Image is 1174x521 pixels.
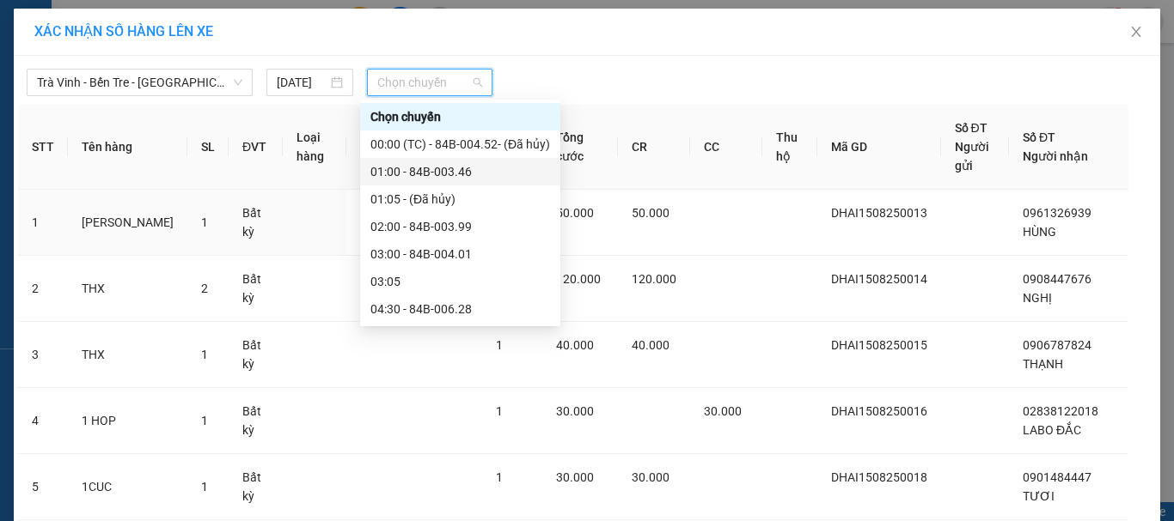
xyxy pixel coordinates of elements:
[1023,357,1063,371] span: THẠNH
[13,110,40,128] span: CR :
[377,70,483,95] span: Chọn chuyến
[68,190,187,256] td: [PERSON_NAME]
[370,245,550,264] div: 03:00 - 84B-004.01
[955,140,989,173] span: Người gửi
[18,105,68,190] th: STT
[1023,404,1098,418] span: 02838122018
[34,23,213,39] span: XÁC NHẬN SỐ HÀNG LÊN XE
[370,162,550,181] div: 01:00 - 84B-003.46
[68,388,187,454] td: 1 HOP
[13,108,102,129] div: 30.000
[229,322,283,388] td: Bất kỳ
[201,480,208,494] span: 1
[370,272,550,291] div: 03:05
[1023,149,1088,163] span: Người nhận
[112,74,286,98] div: 0908586131
[1023,225,1056,239] span: HÙNG
[556,272,601,286] span: 120.000
[1129,25,1143,39] span: close
[542,105,619,190] th: Tổng cước
[15,16,41,34] span: Gửi:
[68,256,187,322] td: THX
[370,217,550,236] div: 02:00 - 84B-003.99
[201,282,208,295] span: 2
[762,105,816,190] th: Thu hộ
[556,206,594,220] span: 50.000
[277,73,327,92] input: 16/08/2025
[496,338,503,352] span: 1
[229,105,283,190] th: ĐVT
[18,388,68,454] td: 4
[68,454,187,520] td: 1CUC
[201,348,208,361] span: 1
[1023,206,1091,220] span: 0961326939
[112,15,286,53] div: [GEOGRAPHIC_DATA]
[556,470,594,484] span: 30.000
[201,414,208,427] span: 1
[1023,338,1091,352] span: 0906787824
[112,15,153,33] span: Nhận:
[817,105,941,190] th: Mã GD
[1023,272,1091,286] span: 0908447676
[18,256,68,322] td: 2
[632,338,670,352] span: 40.000
[201,215,208,229] span: 1
[831,404,927,418] span: DHAI1508250016
[370,300,550,318] div: 04:30 - 84B-006.28
[1023,291,1052,305] span: NGHỊ
[704,404,742,418] span: 30.000
[229,256,283,322] td: Bất kỳ
[496,470,503,484] span: 1
[360,103,560,130] div: Chọn chuyến
[112,53,286,74] div: TRƯỜNG HẢI
[370,135,550,154] div: 00:00 (TC) - 84B-004.52 - (Đã hủy)
[632,206,670,220] span: 50.000
[1023,423,1081,437] span: LABO ĐẮC
[283,105,346,190] th: Loại hàng
[370,107,550,126] div: Chọn chuyến
[18,454,68,520] td: 5
[556,338,594,352] span: 40.000
[15,15,100,56] div: Duyên Hải
[556,404,594,418] span: 30.000
[346,105,482,190] th: Ghi chú
[1112,9,1160,57] button: Close
[37,70,242,95] span: Trà Vinh - Bến Tre - Sài Gòn
[370,190,550,209] div: 01:05 - (Đã hủy)
[68,322,187,388] td: THX
[187,105,229,190] th: SL
[831,272,927,286] span: DHAI1508250014
[1023,489,1055,503] span: TƯƠI
[229,454,283,520] td: Bất kỳ
[632,272,676,286] span: 120.000
[229,190,283,256] td: Bất kỳ
[690,105,762,190] th: CC
[955,121,988,135] span: Số ĐT
[496,404,503,418] span: 1
[18,322,68,388] td: 3
[831,338,927,352] span: DHAI1508250015
[618,105,690,190] th: CR
[831,470,927,484] span: DHAI1508250018
[68,105,187,190] th: Tên hàng
[632,470,670,484] span: 30.000
[229,388,283,454] td: Bất kỳ
[831,206,927,220] span: DHAI1508250013
[1023,130,1055,144] span: Số ĐT
[1023,470,1091,484] span: 0901484447
[18,190,68,256] td: 1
